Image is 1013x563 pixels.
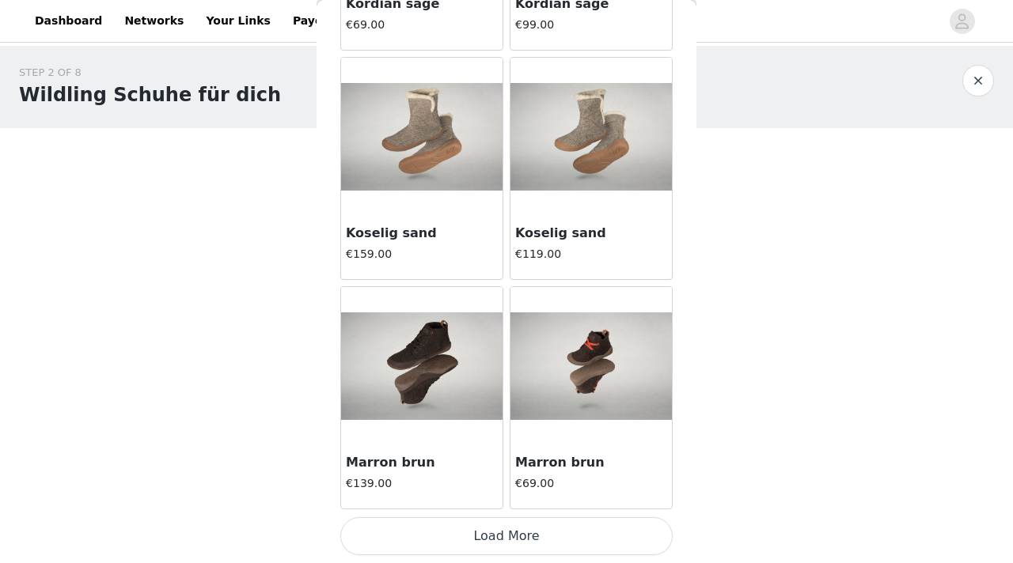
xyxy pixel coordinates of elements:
[196,3,280,39] a: Your Links
[510,312,672,420] img: Marron brun
[346,453,498,472] h3: Marron brun
[515,224,667,243] h3: Koselig sand
[341,83,503,191] img: Koselig sand
[115,3,193,39] a: Networks
[19,65,281,81] div: STEP 2 OF 8
[510,83,672,191] img: Koselig sand
[515,475,667,492] h4: €69.00
[346,17,498,33] h4: €69.00
[25,3,112,39] a: Dashboard
[341,312,503,420] img: Marron brun
[340,517,673,555] button: Load More
[515,17,667,33] h4: €99.00
[346,246,498,263] h4: €159.00
[515,246,667,263] h4: €119.00
[346,224,498,243] h3: Koselig sand
[19,81,281,109] h1: Wildling Schuhe für dich
[954,9,969,34] div: avatar
[283,3,352,39] a: Payouts
[346,475,498,492] h4: €139.00
[515,453,667,472] h3: Marron brun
